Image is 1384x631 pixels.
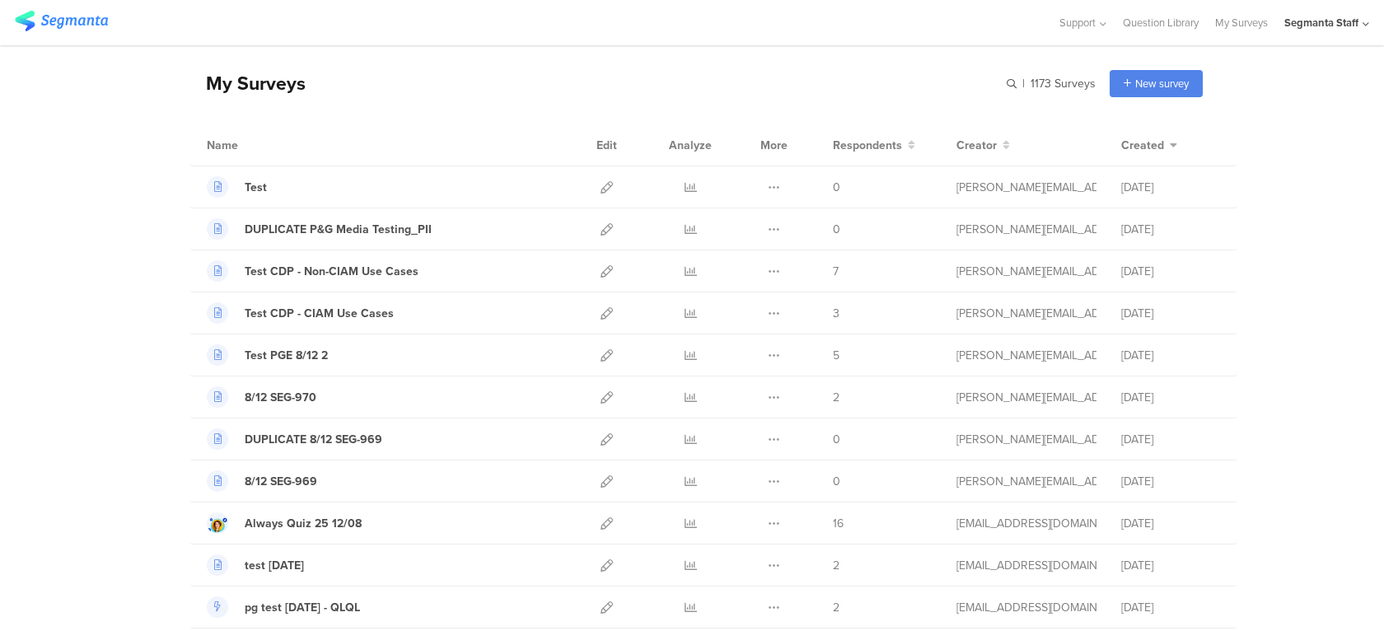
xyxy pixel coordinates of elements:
a: DUPLICATE P&G Media Testing_PII [207,218,432,240]
div: Test [245,179,267,196]
span: 0 [833,179,840,196]
span: Respondents [833,137,902,154]
div: [DATE] [1121,263,1220,280]
span: 0 [833,473,840,490]
div: More [756,124,792,166]
button: Respondents [833,137,915,154]
img: segmanta logo [15,11,108,31]
a: Always Quiz 25 12/08 [207,512,362,534]
div: My Surveys [189,69,306,97]
div: Test CDP - CIAM Use Cases [245,305,394,322]
span: 16 [833,515,844,532]
span: 0 [833,221,840,238]
a: 8/12 SEG-969 [207,470,317,492]
a: DUPLICATE 8/12 SEG-969 [207,428,382,450]
div: raymund@segmanta.com [956,431,1096,448]
div: [DATE] [1121,599,1220,616]
a: Test CDP - Non-CIAM Use Cases [207,260,418,282]
div: [DATE] [1121,473,1220,490]
div: raymund@segmanta.com [956,347,1096,364]
div: 8/12 SEG-969 [245,473,317,490]
div: [DATE] [1121,515,1220,532]
span: 2 [833,599,839,616]
a: test [DATE] [207,554,304,576]
div: [DATE] [1121,557,1220,574]
span: 5 [833,347,839,364]
div: Analyze [666,124,715,166]
div: raymund@segmanta.com [956,305,1096,322]
span: 3 [833,305,839,322]
a: Test [207,176,267,198]
span: 1173 Surveys [1031,75,1096,92]
span: Support [1059,15,1096,30]
div: raymund@segmanta.com [956,389,1096,406]
div: [DATE] [1121,305,1220,322]
span: New survey [1135,76,1189,91]
div: Always Quiz 25 12/08 [245,515,362,532]
span: Created [1121,137,1164,154]
div: raymund@segmanta.com [956,221,1096,238]
div: Name [207,137,306,154]
a: Test CDP - CIAM Use Cases [207,302,394,324]
span: 2 [833,557,839,574]
span: 2 [833,389,839,406]
div: [DATE] [1121,389,1220,406]
a: pg test [DATE] - QLQL [207,596,360,618]
div: raymund@segmanta.com [956,179,1096,196]
div: raymund@segmanta.com [956,473,1096,490]
div: Segmanta Staff [1284,15,1358,30]
div: eliran@segmanta.com [956,599,1096,616]
button: Created [1121,137,1177,154]
div: raymund@segmanta.com [956,263,1096,280]
div: 8/12 SEG-970 [245,389,316,406]
div: [DATE] [1121,179,1220,196]
div: DUPLICATE P&G Media Testing_PII [245,221,432,238]
div: [DATE] [1121,347,1220,364]
div: gillat@segmanta.com [956,515,1096,532]
span: | [1020,75,1027,92]
div: [DATE] [1121,221,1220,238]
div: Test CDP - Non-CIAM Use Cases [245,263,418,280]
a: 8/12 SEG-970 [207,386,316,408]
div: DUPLICATE 8/12 SEG-969 [245,431,382,448]
div: test 08.12.25 [245,557,304,574]
div: Test PGE 8/12 2 [245,347,328,364]
div: Edit [589,124,624,166]
span: 7 [833,263,839,280]
div: pg test 12 aug 25 - QLQL [245,599,360,616]
button: Creator [956,137,1010,154]
div: channelle@segmanta.com [956,557,1096,574]
span: 0 [833,431,840,448]
div: [DATE] [1121,431,1220,448]
a: Test PGE 8/12 2 [207,344,328,366]
span: Creator [956,137,997,154]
